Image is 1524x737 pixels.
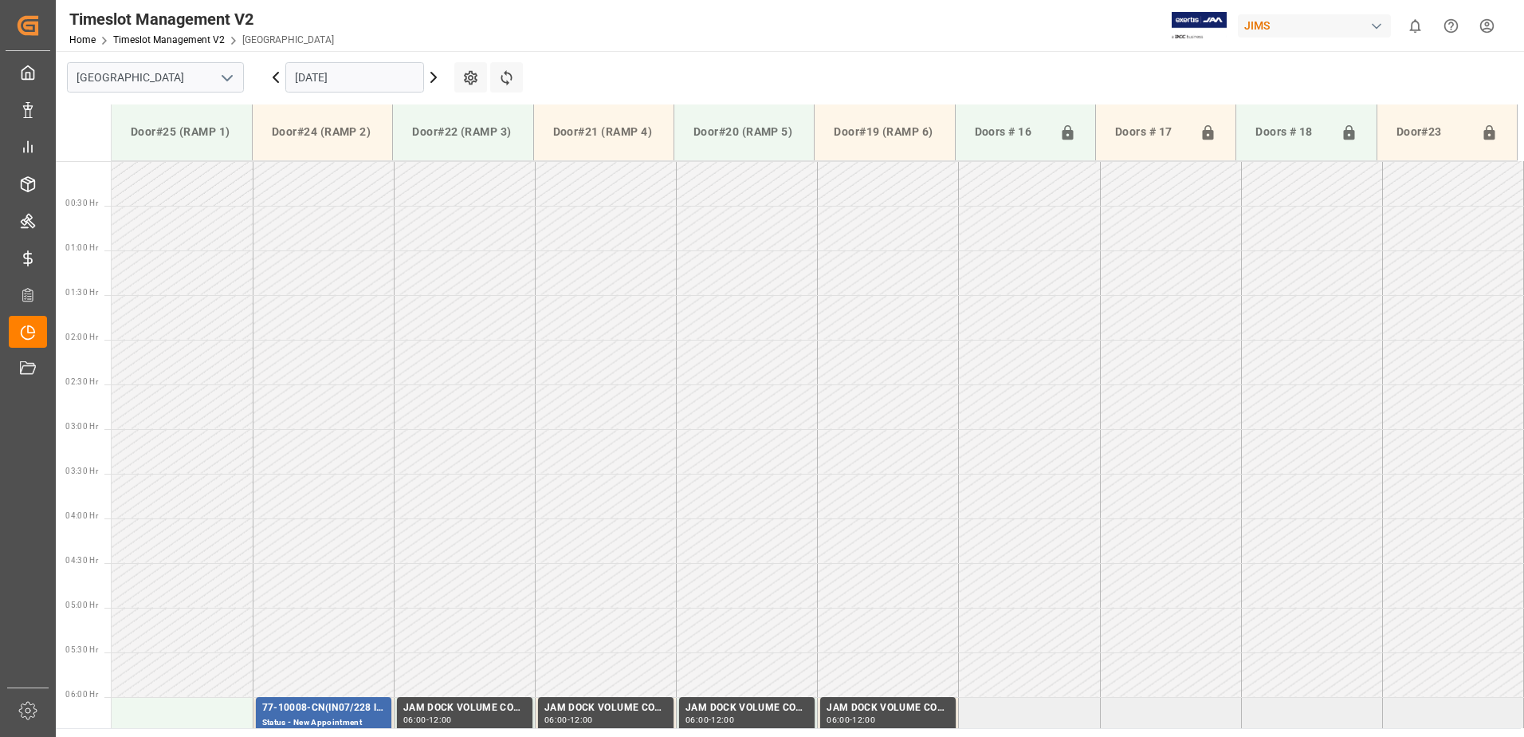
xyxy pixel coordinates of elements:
[113,34,225,45] a: Timeslot Management V2
[65,601,98,609] span: 05:00 Hr
[544,716,568,723] div: 06:00
[685,700,808,716] div: JAM DOCK VOLUME CONTROL
[1238,14,1391,37] div: JIMS
[685,716,709,723] div: 06:00
[968,117,1053,148] div: Doors # 16
[1433,8,1469,44] button: Help Center
[403,700,526,716] div: JAM DOCK VOLUME CONTROL
[850,716,852,723] div: -
[65,645,98,654] span: 05:30 Hr
[265,117,379,147] div: Door#24 (RAMP 2)
[285,62,424,93] input: DD.MM.YYYY
[65,556,98,565] span: 04:30 Hr
[547,117,661,147] div: Door#21 (RAMP 4)
[65,243,98,252] span: 01:00 Hr
[1249,117,1333,148] div: Doors # 18
[1238,10,1397,41] button: JIMS
[426,716,429,723] div: -
[827,700,949,716] div: JAM DOCK VOLUME CONTROL
[124,117,239,147] div: Door#25 (RAMP 1)
[69,7,334,31] div: Timeslot Management V2
[709,716,711,723] div: -
[1109,117,1193,148] div: Doors # 17
[406,117,520,147] div: Door#22 (RAMP 3)
[65,467,98,475] span: 03:30 Hr
[69,34,96,45] a: Home
[65,288,98,297] span: 01:30 Hr
[544,700,667,716] div: JAM DOCK VOLUME CONTROL
[214,65,238,90] button: open menu
[711,716,734,723] div: 12:00
[827,716,850,723] div: 06:00
[262,700,385,716] div: 77-10008-CN(IN07/228 lines)
[65,511,98,520] span: 04:00 Hr
[65,422,98,431] span: 03:00 Hr
[1172,12,1227,40] img: Exertis%20JAM%20-%20Email%20Logo.jpg_1722504956.jpg
[65,377,98,386] span: 02:30 Hr
[570,716,593,723] div: 12:00
[65,199,98,207] span: 00:30 Hr
[1397,8,1433,44] button: show 0 new notifications
[1390,117,1475,148] div: Door#23
[65,690,98,699] span: 06:00 Hr
[827,117,941,147] div: Door#19 (RAMP 6)
[429,716,452,723] div: 12:00
[852,716,875,723] div: 12:00
[403,716,426,723] div: 06:00
[67,62,244,93] input: Type to search/select
[262,716,385,730] div: Status - New Appointment
[687,117,801,147] div: Door#20 (RAMP 5)
[568,716,570,723] div: -
[65,333,98,341] span: 02:00 Hr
